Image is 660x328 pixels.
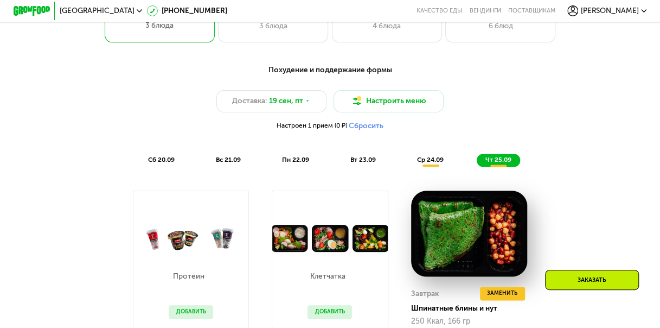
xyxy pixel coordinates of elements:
[485,156,511,163] span: чт 25.09
[60,7,134,15] span: [GEOGRAPHIC_DATA]
[228,21,318,31] div: 3 блюда
[411,287,439,300] div: Завтрак
[334,90,444,112] button: Настроить меню
[277,123,347,129] span: Настроен 1 прием (0 ₽)
[114,20,206,31] div: 3 блюда
[508,7,555,15] div: поставщикам
[411,317,527,326] div: 250 Ккал, 166 гр
[417,156,444,163] span: ср 24.09
[169,305,213,319] button: Добавить
[282,156,309,163] span: пн 22.09
[59,64,601,75] div: Похудение и поддержание формы
[469,7,501,15] a: Вендинги
[148,156,175,163] span: сб 20.09
[307,273,348,280] p: Клетчатка
[416,7,462,15] a: Качество еды
[455,21,546,31] div: 6 блюд
[545,270,639,290] div: Заказать
[580,7,638,15] span: [PERSON_NAME]
[269,96,303,106] span: 19 сен, пт
[487,289,517,298] span: Заменить
[350,156,376,163] span: вт 23.09
[349,122,383,131] button: Сбросить
[411,304,535,313] div: Шпинатные блины и нут
[147,5,227,16] a: [PHONE_NUMBER]
[480,287,525,300] button: Заменить
[169,273,209,280] p: Протеин
[216,156,241,163] span: вс 21.09
[307,305,352,319] button: Добавить
[232,96,267,106] span: Доставка:
[342,21,432,31] div: 4 блюда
